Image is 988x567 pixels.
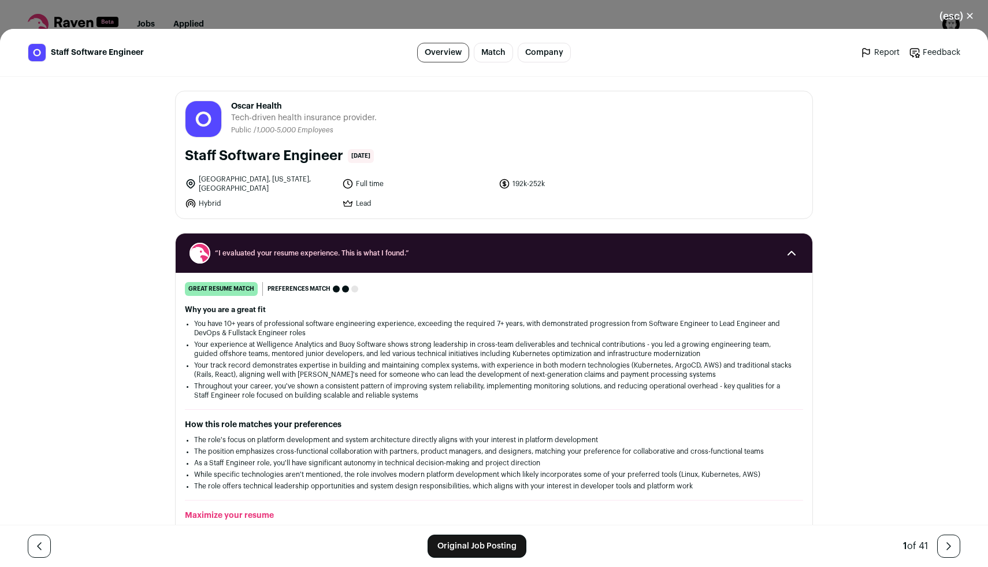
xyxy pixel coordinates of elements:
h1: Staff Software Engineer [185,147,343,165]
span: Tech-driven health insurance provider. [231,112,377,124]
button: Close modal [926,3,988,29]
a: Report [860,47,900,58]
span: [DATE] [348,149,374,163]
span: 1,000-5,000 Employees [257,127,333,134]
li: Your experience at Welligence Analytics and Buoy Software shows strong leadership in cross-team d... [194,340,794,358]
div: of 41 [903,539,928,553]
h2: Maximize your resume [185,510,803,521]
div: great resume match [185,282,258,296]
li: While specific technologies aren't mentioned, the role involves modern platform development which... [194,470,794,479]
img: 9e34fbad83e0d54a3a1412f8be865c9f3799652122063709d46022a5aa591eb2.jpg [28,44,46,61]
li: Hybrid [185,198,335,209]
li: 192k-252k [499,175,649,193]
a: Original Job Posting [428,535,526,558]
li: Full time [342,175,492,193]
h2: How this role matches your preferences [185,419,803,431]
li: Your track record demonstrates expertise in building and maintaining complex systems, with experi... [194,361,794,379]
li: / [254,126,333,135]
img: 9e34fbad83e0d54a3a1412f8be865c9f3799652122063709d46022a5aa591eb2.jpg [185,101,221,137]
a: Match [474,43,513,62]
li: [GEOGRAPHIC_DATA], [US_STATE], [GEOGRAPHIC_DATA] [185,175,335,193]
a: Company [518,43,571,62]
li: Public [231,126,254,135]
a: Overview [417,43,469,62]
a: Feedback [909,47,960,58]
span: Preferences match [268,283,330,295]
li: As a Staff Engineer role, you'll have significant autonomy in technical decision-making and proje... [194,458,794,468]
span: 1 [903,542,907,551]
span: Staff Software Engineer [51,47,144,58]
li: Throughout your career, you've shown a consistent pattern of improving system reliability, implem... [194,381,794,400]
li: Lead [342,198,492,209]
span: Oscar Health [231,101,377,112]
li: The role offers technical leadership opportunities and system design responsibilities, which alig... [194,481,794,491]
span: “I evaluated your resume experience. This is what I found.” [215,249,773,258]
li: You have 10+ years of professional software engineering experience, exceeding the required 7+ yea... [194,319,794,338]
li: The position emphasizes cross-functional collaboration with partners, product managers, and desig... [194,447,794,456]
li: The role's focus on platform development and system architecture directly aligns with your intere... [194,435,794,444]
h2: Why you are a great fit [185,305,803,314]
